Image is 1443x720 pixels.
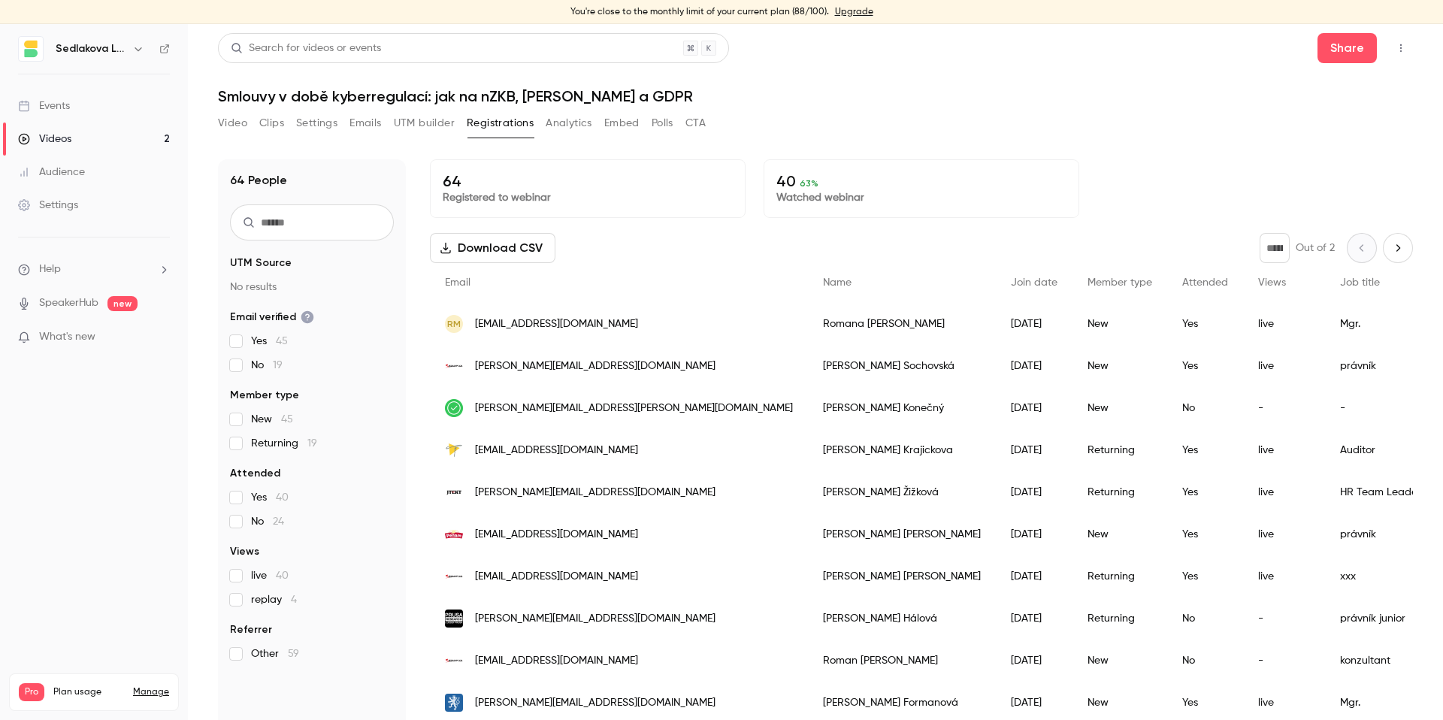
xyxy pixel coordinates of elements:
[19,37,43,61] img: Sedlakova Legal
[996,640,1072,682] div: [DATE]
[467,111,534,135] button: Registrations
[39,329,95,345] span: What's new
[291,594,297,605] span: 4
[251,334,288,349] span: Yes
[823,277,852,288] span: Name
[430,233,555,263] button: Download CSV
[1088,277,1152,288] span: Member type
[231,41,381,56] div: Search for videos or events
[107,296,138,311] span: new
[445,277,470,288] span: Email
[18,198,78,213] div: Settings
[445,399,463,417] img: guardians.cz
[1243,429,1325,471] div: live
[1167,303,1243,345] div: Yes
[1243,597,1325,640] div: -
[1072,640,1167,682] div: New
[996,345,1072,387] div: [DATE]
[1389,36,1413,60] button: Top Bar Actions
[1243,303,1325,345] div: live
[18,165,85,180] div: Audience
[1167,429,1243,471] div: Yes
[39,262,61,277] span: Help
[230,280,394,295] p: No results
[251,436,317,451] span: Returning
[475,485,715,501] span: [PERSON_NAME][EMAIL_ADDRESS][DOMAIN_NAME]
[1243,345,1325,387] div: live
[445,567,463,585] img: post.cz
[133,686,169,698] a: Manage
[276,492,289,503] span: 40
[475,611,715,627] span: [PERSON_NAME][EMAIL_ADDRESS][DOMAIN_NAME]
[475,358,715,374] span: [PERSON_NAME][EMAIL_ADDRESS][DOMAIN_NAME]
[1072,429,1167,471] div: Returning
[835,6,873,18] a: Upgrade
[1072,555,1167,597] div: Returning
[288,649,299,659] span: 59
[19,683,44,701] span: Pro
[445,694,463,712] img: uoou.gov.cz
[1167,640,1243,682] div: No
[18,262,170,277] li: help-dropdown-opener
[475,653,638,669] span: [EMAIL_ADDRESS][DOMAIN_NAME]
[1243,471,1325,513] div: live
[808,303,996,345] div: Romana [PERSON_NAME]
[808,471,996,513] div: [PERSON_NAME] Žižková
[1317,33,1377,63] button: Share
[251,412,293,427] span: New
[230,171,287,189] h1: 64 People
[1072,387,1167,429] div: New
[1167,345,1243,387] div: Yes
[53,686,124,698] span: Plan usage
[1072,345,1167,387] div: New
[394,111,455,135] button: UTM builder
[230,388,299,403] span: Member type
[776,190,1066,205] p: Watched webinar
[546,111,592,135] button: Analytics
[652,111,673,135] button: Polls
[475,569,638,585] span: [EMAIL_ADDRESS][DOMAIN_NAME]
[808,597,996,640] div: [PERSON_NAME] Hálová
[1167,387,1243,429] div: No
[996,429,1072,471] div: [DATE]
[445,357,463,375] img: firma.seznam.cz
[808,345,996,387] div: [PERSON_NAME] Sochovská
[230,256,292,271] span: UTM Source
[349,111,381,135] button: Emails
[218,111,247,135] button: Video
[1011,277,1057,288] span: Join date
[604,111,640,135] button: Embed
[996,387,1072,429] div: [DATE]
[1167,513,1243,555] div: Yes
[996,513,1072,555] div: [DATE]
[808,387,996,429] div: [PERSON_NAME] Konečný
[443,190,733,205] p: Registered to webinar
[445,525,463,543] img: penam.cz
[445,652,463,670] img: seznam.cz
[39,295,98,311] a: SpeakerHub
[251,646,299,661] span: Other
[230,256,394,661] section: facet-groups
[251,592,297,607] span: replay
[276,570,289,581] span: 40
[808,555,996,597] div: [PERSON_NAME] [PERSON_NAME]
[251,358,283,373] span: No
[18,98,70,113] div: Events
[230,544,259,559] span: Views
[996,471,1072,513] div: [DATE]
[1072,597,1167,640] div: Returning
[1072,471,1167,513] div: Returning
[1182,277,1228,288] span: Attended
[685,111,706,135] button: CTA
[475,443,638,458] span: [EMAIL_ADDRESS][DOMAIN_NAME]
[230,466,280,481] span: Attended
[475,316,638,332] span: [EMAIL_ADDRESS][DOMAIN_NAME]
[56,41,126,56] h6: Sedlakova Legal
[1072,513,1167,555] div: New
[445,441,463,459] img: actinet.cz
[296,111,337,135] button: Settings
[1167,471,1243,513] div: Yes
[307,438,317,449] span: 19
[273,360,283,371] span: 19
[1072,303,1167,345] div: New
